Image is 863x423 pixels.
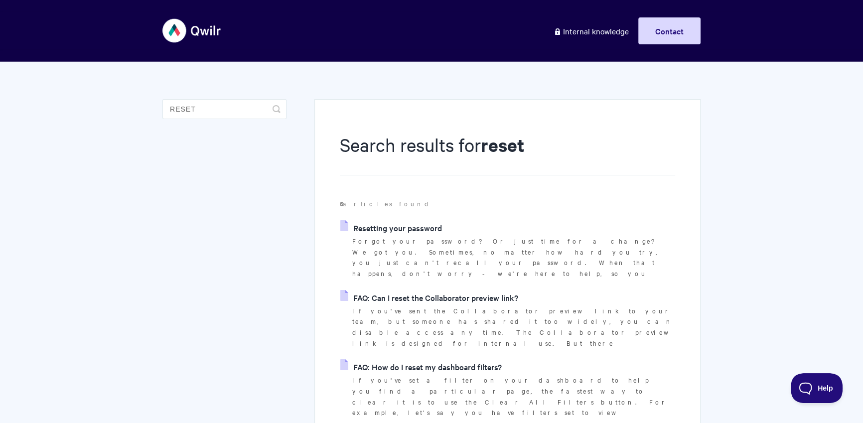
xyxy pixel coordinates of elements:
p: Forgot your password? Or just time for a change? We got you. Sometimes, no matter how hard you tr... [352,236,675,279]
iframe: Toggle Customer Support [791,373,843,403]
a: Contact [638,17,701,44]
a: FAQ: Can I reset the Collaborator preview link? [340,290,518,305]
a: Resetting your password [340,220,442,235]
p: If you've sent the Collaborator preview link to your team, but someone has shared it too widely, ... [352,305,675,349]
img: Qwilr Help Center [162,12,222,49]
a: FAQ: How do I reset my dashboard filters? [340,359,502,374]
strong: reset [481,133,524,157]
p: If you've set a filter on your dashboard to help you find a particular page, the fastest way to c... [352,375,675,418]
p: articles found [340,198,675,209]
input: Search [162,99,287,119]
strong: 6 [340,199,343,208]
a: Internal knowledge [546,17,636,44]
h1: Search results for [340,132,675,175]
